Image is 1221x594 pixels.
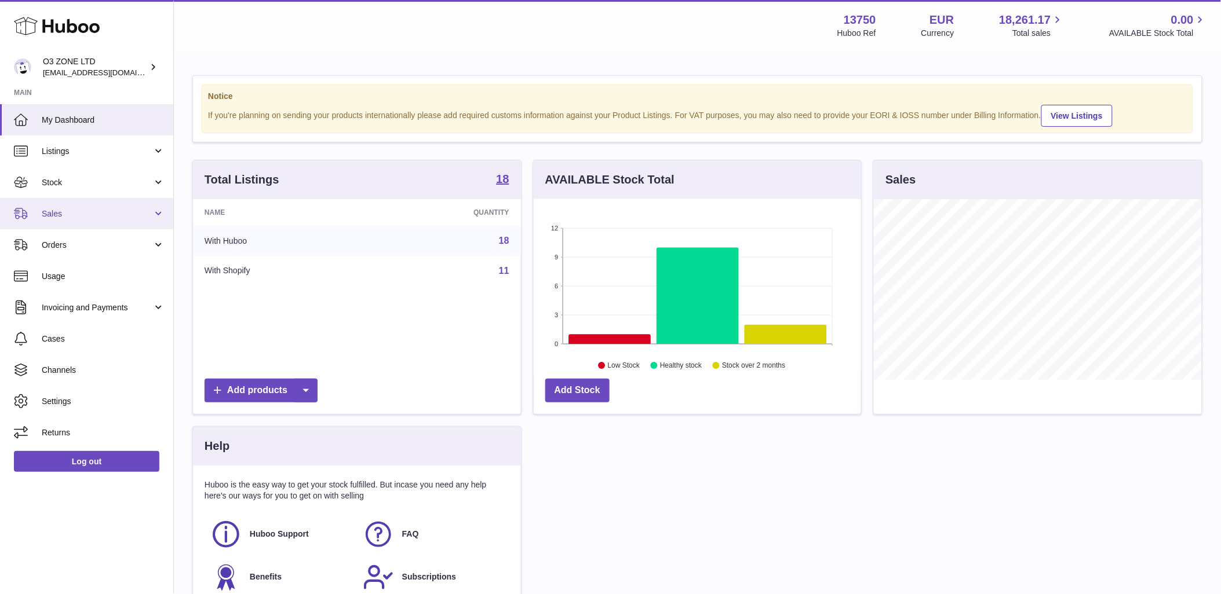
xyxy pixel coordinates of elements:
[193,226,370,256] td: With Huboo
[496,173,509,185] strong: 18
[42,427,165,438] span: Returns
[42,302,152,313] span: Invoicing and Payments
[205,379,318,402] a: Add products
[14,451,159,472] a: Log out
[1012,28,1064,39] span: Total sales
[545,172,675,188] h3: AVAILABLE Stock Total
[205,172,279,188] h3: Total Listings
[660,362,702,370] text: Healthy stock
[1041,105,1113,127] a: View Listings
[885,172,916,188] h3: Sales
[205,479,509,501] p: Huboo is the easy way to get your stock fulfilled. But incase you need any help here's our ways f...
[545,379,610,402] a: Add Stock
[42,115,165,126] span: My Dashboard
[42,146,152,157] span: Listings
[1109,28,1207,39] span: AVAILABLE Stock Total
[999,12,1064,39] a: 18,261.17 Total sales
[930,12,954,28] strong: EUR
[193,199,370,226] th: Name
[555,311,558,318] text: 3
[1171,12,1194,28] span: 0.00
[837,28,876,39] div: Huboo Ref
[921,28,954,39] div: Currency
[499,236,509,245] a: 18
[551,225,558,232] text: 12
[496,173,509,187] a: 18
[250,529,309,540] span: Huboo Support
[42,240,152,251] span: Orders
[844,12,876,28] strong: 13750
[42,333,165,344] span: Cases
[250,571,282,582] span: Benefits
[210,562,351,593] a: Benefits
[402,529,419,540] span: FAQ
[205,438,229,454] h3: Help
[722,362,785,370] text: Stock over 2 months
[42,177,152,188] span: Stock
[43,56,147,78] div: O3 ZONE LTD
[555,283,558,289] text: 6
[43,68,170,77] span: [EMAIL_ADDRESS][DOMAIN_NAME]
[42,396,165,407] span: Settings
[42,208,152,219] span: Sales
[370,199,521,226] th: Quantity
[999,12,1051,28] span: 18,261.17
[555,340,558,347] text: 0
[208,103,1187,127] div: If you're planning on sending your products internationally please add required customs informati...
[363,519,504,550] a: FAQ
[210,519,351,550] a: Huboo Support
[208,91,1187,102] strong: Notice
[1109,12,1207,39] a: 0.00 AVAILABLE Stock Total
[363,562,504,593] a: Subscriptions
[14,58,31,76] img: hello@o3zoneltd.co.uk
[193,256,370,286] td: With Shopify
[608,362,640,370] text: Low Stock
[402,571,456,582] span: Subscriptions
[42,271,165,282] span: Usage
[555,254,558,261] text: 9
[42,365,165,376] span: Channels
[499,266,509,276] a: 11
